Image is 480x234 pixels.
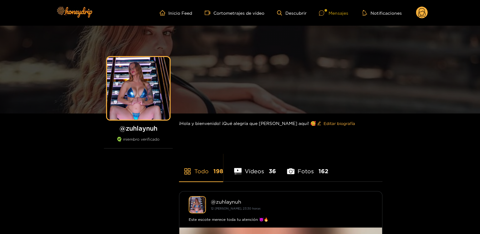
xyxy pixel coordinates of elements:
[317,121,321,126] span: editar
[370,11,401,15] font: Notificaciones
[205,10,264,16] a: Cortometrajes de vídeo
[298,168,314,174] font: Fotos
[120,125,157,132] font: @zuhlaynuh
[205,10,213,16] span: cámara de vídeo
[269,168,276,174] font: 36
[211,207,261,210] font: 12 [PERSON_NAME], 23:30 horas
[360,10,403,16] button: Notificaciones
[277,10,306,16] a: Descubrir
[211,199,241,205] font: @zuhlaynuh
[324,121,355,126] font: Editar biografía
[245,168,264,174] font: Vídeos
[184,168,191,175] span: tienda de aplicaciones
[160,10,192,16] a: Inicio Feed
[189,196,206,213] img: Zuhlaynuh
[213,11,264,15] font: Cortometrajes de vídeo
[168,11,192,15] font: Inicio Feed
[123,137,160,141] font: miembro verificado
[213,168,223,174] font: 198
[189,217,268,221] font: Este escote merece toda tu atención 😈🔥
[316,118,356,128] button: editarEditar biografía
[160,10,168,16] span: hogar
[179,121,316,126] font: ¡Hola y bienvenido! ¡Qué alegría que [PERSON_NAME] aquí! 🥰
[328,11,348,15] font: Mensajes
[194,168,209,174] font: Todo
[319,168,328,174] font: 162
[285,11,306,15] font: Descubrir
